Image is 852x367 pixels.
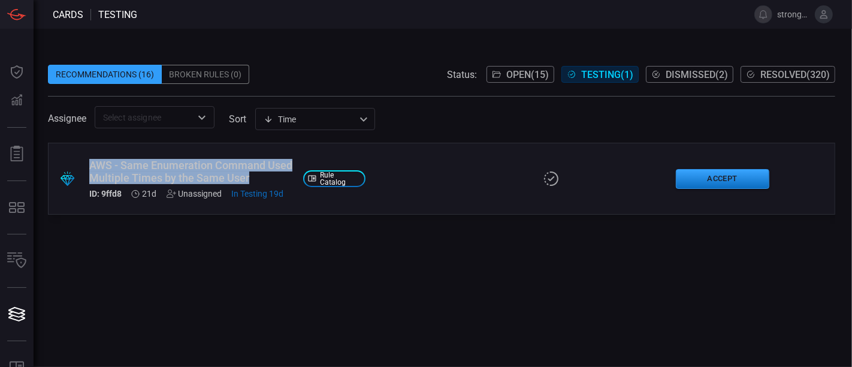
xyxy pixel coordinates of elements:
[194,109,210,126] button: Open
[506,69,549,80] span: Open ( 15 )
[98,9,137,20] span: testing
[2,193,31,222] button: MITRE - Detection Posture
[320,172,361,186] span: Rule Catalog
[2,58,31,86] button: Dashboard
[741,66,835,83] button: Resolved(320)
[2,300,31,329] button: Cards
[676,169,769,189] button: Accept
[581,69,633,80] span: Testing ( 1 )
[760,69,830,80] span: Resolved ( 320 )
[48,65,162,84] div: Recommendations (16)
[167,189,222,198] div: Unassigned
[2,86,31,115] button: Detections
[487,66,554,83] button: Open(15)
[143,189,157,198] span: Aug 04, 2025 3:55 PM
[229,113,246,125] label: sort
[646,66,733,83] button: Dismissed(2)
[2,246,31,275] button: Inventory
[2,140,31,169] button: Reports
[777,10,810,19] span: strongh2
[447,69,477,80] span: Status:
[666,69,728,80] span: Dismissed ( 2 )
[162,65,249,84] div: Broken Rules (0)
[232,189,284,198] span: Aug 06, 2025 11:08 AM
[89,189,122,198] h5: ID: 9ffd8
[98,110,191,125] input: Select assignee
[561,66,639,83] button: Testing(1)
[264,113,356,125] div: Time
[53,9,83,20] span: Cards
[48,113,86,124] span: Assignee
[89,159,294,184] div: AWS - Same Enumeration Command Used Multiple Times by the Same User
